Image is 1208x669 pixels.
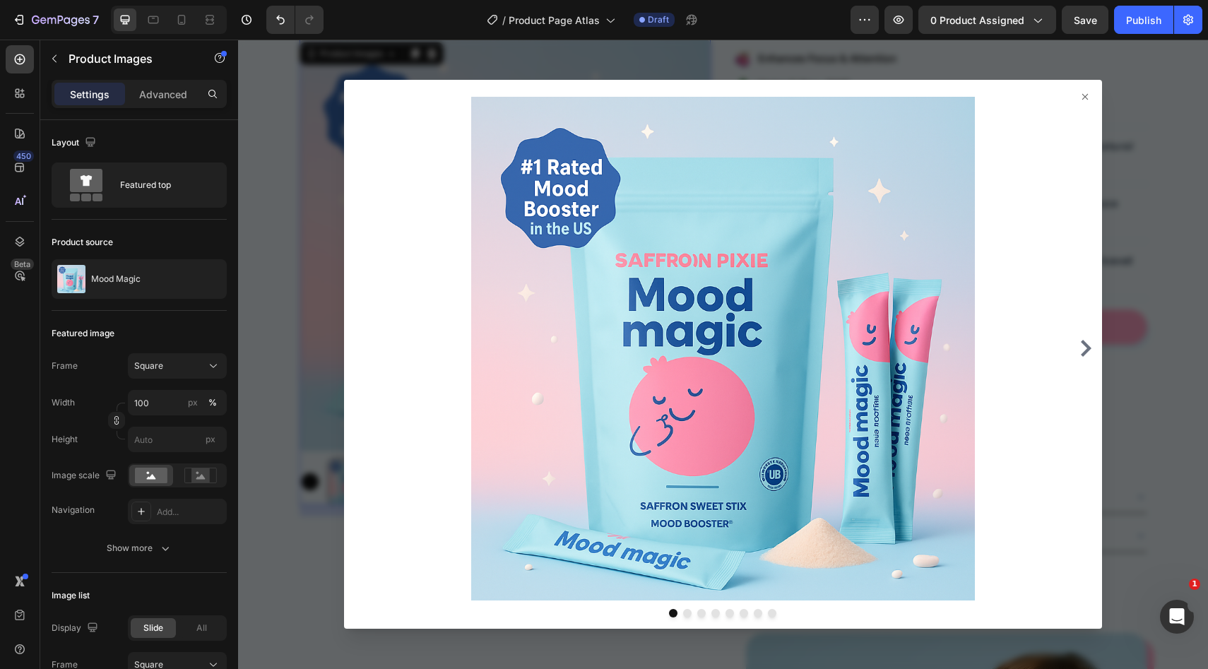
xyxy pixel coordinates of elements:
[52,466,119,485] div: Image scale
[52,360,78,372] label: Frame
[1189,579,1200,590] span: 1
[1074,14,1097,26] span: Save
[431,569,439,578] button: Dot
[530,569,538,578] button: Dot
[157,506,223,519] div: Add...
[57,265,85,293] img: product feature img
[52,535,227,561] button: Show more
[52,236,113,249] div: Product source
[459,569,468,578] button: Dot
[473,569,482,578] button: Dot
[143,622,163,634] span: Slide
[52,327,114,340] div: Featured image
[516,569,524,578] button: Dot
[52,504,95,516] div: Navigation
[1160,600,1194,634] iframe: Intercom live chat
[52,589,90,602] div: Image list
[204,394,221,411] button: px
[120,169,206,201] div: Featured top
[502,569,510,578] button: Dot
[206,434,215,444] span: px
[69,50,189,67] p: Product Images
[52,134,99,153] div: Layout
[509,13,600,28] span: Product Page Atlas
[1062,6,1108,34] button: Save
[208,396,217,409] div: %
[502,13,506,28] span: /
[648,13,669,26] span: Draft
[134,360,163,372] span: Square
[70,87,109,102] p: Settings
[930,13,1024,28] span: 0 product assigned
[11,259,34,270] div: Beta
[918,6,1056,34] button: 0 product assigned
[839,300,856,317] button: Carousel Next Arrow
[139,87,187,102] p: Advanced
[52,433,78,446] label: Height
[13,150,34,162] div: 450
[266,6,324,34] div: Undo/Redo
[128,390,227,415] input: px%
[128,427,227,452] input: px
[52,396,75,409] label: Width
[91,274,141,284] p: Mood Magic
[188,396,198,409] div: px
[6,6,105,34] button: 7
[184,394,201,411] button: %
[107,541,172,555] div: Show more
[238,40,1208,669] iframe: Design area
[1114,6,1173,34] button: Publish
[445,569,454,578] button: Dot
[128,353,227,379] button: Square
[196,622,207,634] span: All
[1126,13,1161,28] div: Publish
[487,569,496,578] button: Dot
[93,11,99,28] p: 7
[52,619,101,638] div: Display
